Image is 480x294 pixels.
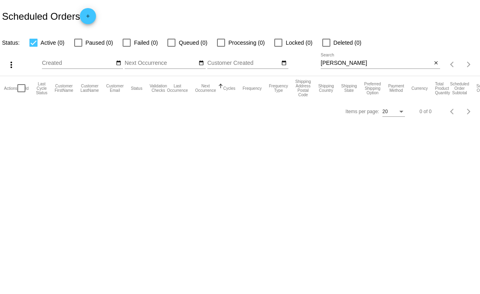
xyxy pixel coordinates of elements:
[198,60,204,66] mat-icon: date_range
[433,60,439,66] mat-icon: close
[432,59,440,68] button: Clear
[445,104,461,120] button: Previous page
[286,38,312,48] span: Locked (0)
[4,76,17,100] mat-header-cell: Actions
[450,82,469,95] button: Change sorting for Subtotal
[445,56,461,72] button: Previous page
[461,56,477,72] button: Next page
[125,60,197,66] input: Next Occurrence
[269,84,288,93] button: Change sorting for FrequencyType
[223,86,235,91] button: Change sorting for Cycles
[106,84,123,93] button: Change sorting for CustomerEmail
[321,60,432,66] input: Search
[318,84,334,93] button: Change sorting for ShippingCountry
[195,84,216,93] button: Change sorting for NextOccurrenceUtc
[382,109,405,115] mat-select: Items per page:
[25,86,29,91] button: Change sorting for Id
[207,60,280,66] input: Customer Created
[242,86,261,91] button: Change sorting for Frequency
[388,84,404,93] button: Change sorting for PaymentMethod.Type
[346,109,379,114] div: Items per page:
[228,38,265,48] span: Processing (0)
[150,76,167,100] mat-header-cell: Validation Checks
[2,39,20,46] span: Status:
[42,60,115,66] input: Created
[41,38,65,48] span: Active (0)
[2,8,96,24] h2: Scheduled Orders
[334,38,361,48] span: Deleted (0)
[134,38,158,48] span: Failed (0)
[54,84,73,93] button: Change sorting for CustomerFirstName
[341,84,357,93] button: Change sorting for ShippingState
[364,82,381,95] button: Change sorting for PreferredShippingOption
[419,109,432,114] div: 0 of 0
[131,86,142,91] button: Change sorting for Status
[411,86,428,91] button: Change sorting for CurrencyIso
[435,76,450,100] mat-header-cell: Total Product Quantity
[6,60,16,70] mat-icon: more_vert
[81,84,99,93] button: Change sorting for CustomerLastName
[461,104,477,120] button: Next page
[382,109,388,114] span: 20
[179,38,207,48] span: Queued (0)
[295,79,311,97] button: Change sorting for ShippingPostcode
[86,38,113,48] span: Paused (0)
[116,60,121,66] mat-icon: date_range
[167,84,188,93] button: Change sorting for LastOccurrenceUtc
[36,82,47,95] button: Change sorting for LastProcessingCycleId
[83,13,93,23] mat-icon: add
[281,60,287,66] mat-icon: date_range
